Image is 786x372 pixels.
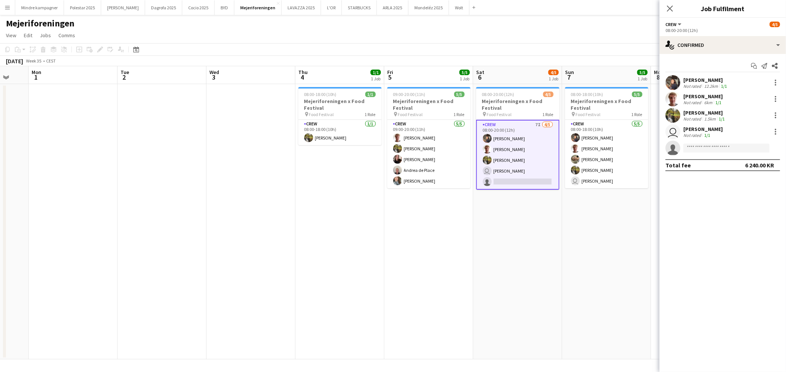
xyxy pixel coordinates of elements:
span: 1 Role [365,112,376,117]
span: Food Festival [398,112,423,117]
app-job-card: 08:00-20:00 (12h)4/5Mejeriforeningen x Food Festival Food Festival1 RoleCrew7I4/508:00-20:00 (12h... [476,87,559,190]
div: Confirmed [660,36,786,54]
div: [PERSON_NAME] [683,126,723,132]
span: View [6,32,16,39]
span: 1 Role [632,112,642,117]
div: [PERSON_NAME] [683,77,728,83]
span: Jobs [40,32,51,39]
span: Fri [387,69,393,76]
div: [DATE] [6,57,23,65]
button: L'OR [321,0,342,15]
h1: Mejeriforeningen [6,18,74,29]
div: 08:00-20:00 (12h) [665,28,780,33]
span: 6 [475,73,484,81]
span: 1 Role [543,112,554,117]
app-skills-label: 1/1 [721,83,727,89]
button: STARBUCKS [342,0,377,15]
span: Wed [209,69,219,76]
a: Comms [55,31,78,40]
span: 1/1 [365,92,376,97]
div: [PERSON_NAME] [683,93,723,100]
div: 6km [703,100,714,105]
div: Not rated [683,132,703,138]
span: 5/5 [637,70,648,75]
div: 6 240.00 KR [745,161,774,169]
span: 2 [119,73,129,81]
div: CEST [46,58,56,64]
span: 08:00-18:00 (10h) [571,92,603,97]
button: ARLA 2025 [377,0,408,15]
a: Jobs [37,31,54,40]
span: 3 [208,73,219,81]
a: Edit [21,31,35,40]
div: Not rated [683,83,703,89]
span: 4/5 [548,70,559,75]
div: 1.5km [703,116,717,122]
button: Mindre kampagner [15,0,64,15]
span: Crew [665,22,677,27]
div: 1 Job [549,76,558,81]
span: Sun [565,69,574,76]
span: 5/5 [459,70,470,75]
span: Thu [298,69,308,76]
app-job-card: 09:00-20:00 (11h)5/5Mejeriforeningen x Food Festival Food Festival1 RoleCrew5/509:00-20:00 (11h)[... [387,87,471,188]
span: 1 Role [454,112,465,117]
div: Not rated [683,100,703,105]
button: Crew [665,22,683,27]
span: Mon [654,69,664,76]
span: Food Festival [576,112,601,117]
button: BYD [215,0,234,15]
div: 1 Job [371,76,381,81]
span: 4/5 [770,22,780,27]
span: Comms [58,32,75,39]
h3: Mejeriforeningen x Food Festival [565,98,648,111]
span: 7 [564,73,574,81]
span: 1 [31,73,41,81]
span: 5/5 [632,92,642,97]
h3: Mejeriforeningen x Food Festival [387,98,471,111]
h3: Job Fulfilment [660,4,786,13]
div: 1 Job [638,76,647,81]
app-skills-label: 1/1 [715,100,721,105]
div: Total fee [665,161,691,169]
app-skills-label: 1/1 [704,132,710,138]
app-card-role: Crew5/508:00-18:00 (10h)[PERSON_NAME][PERSON_NAME][PERSON_NAME][PERSON_NAME] [PERSON_NAME] [565,120,648,188]
button: Mondeléz 2025 [408,0,449,15]
span: 4/5 [543,92,554,97]
button: Polestar 2025 [64,0,101,15]
button: Dagrofa 2025 [145,0,182,15]
span: Tue [121,69,129,76]
app-card-role: Crew7I4/508:00-20:00 (12h)[PERSON_NAME][PERSON_NAME][PERSON_NAME] [PERSON_NAME] [476,120,559,190]
span: 08:00-20:00 (12h) [482,92,514,97]
div: Not rated [683,116,703,122]
h3: Mejeriforeningen x Food Festival [476,98,559,111]
span: 4 [297,73,308,81]
div: [PERSON_NAME] [683,109,726,116]
app-card-role: Crew1/108:00-18:00 (10h)[PERSON_NAME] [298,120,382,145]
app-card-role: Crew5/509:00-20:00 (11h)[PERSON_NAME][PERSON_NAME][PERSON_NAME]Andrea de Place[PERSON_NAME] [387,120,471,188]
span: Food Festival [487,112,512,117]
span: 8 [653,73,664,81]
app-skills-label: 1/1 [719,116,725,122]
span: Edit [24,32,32,39]
span: 5/5 [454,92,465,97]
button: [PERSON_NAME] [101,0,145,15]
span: Food Festival [309,112,334,117]
span: Sat [476,69,484,76]
app-job-card: 08:00-18:00 (10h)1/1Mejeriforeningen x Food Festival Food Festival1 RoleCrew1/108:00-18:00 (10h)[... [298,87,382,145]
span: 5 [386,73,393,81]
span: Mon [32,69,41,76]
span: Week 35 [25,58,43,64]
app-job-card: 08:00-18:00 (10h)5/5Mejeriforeningen x Food Festival Food Festival1 RoleCrew5/508:00-18:00 (10h)[... [565,87,648,188]
button: LAVAZZA 2025 [282,0,321,15]
span: 08:00-18:00 (10h) [304,92,337,97]
div: 12.2km [703,83,719,89]
button: Mejeriforeningen [234,0,282,15]
span: 1/1 [370,70,381,75]
button: Wolt [449,0,469,15]
button: Cocio 2025 [182,0,215,15]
